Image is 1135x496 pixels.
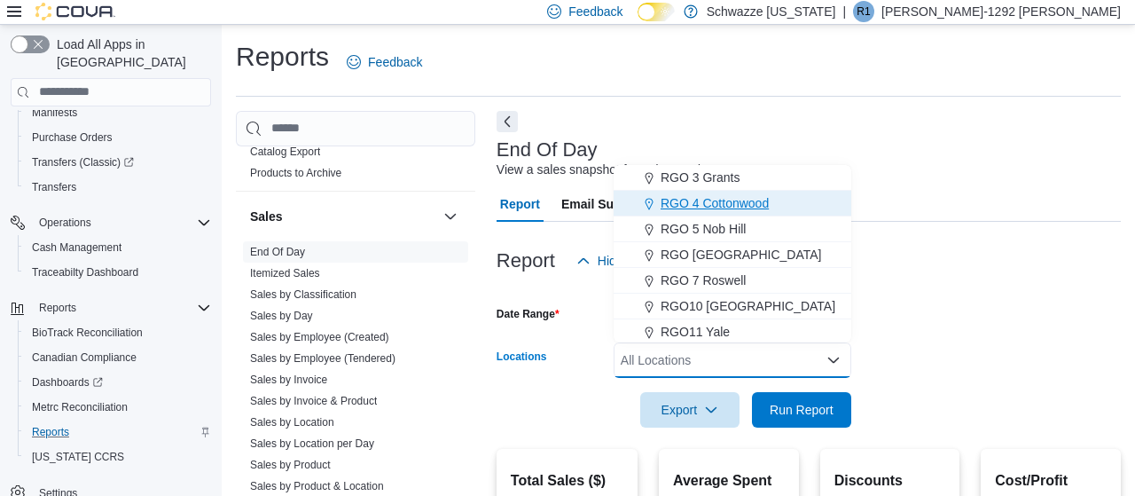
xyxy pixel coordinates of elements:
[497,161,756,179] div: View a sales snapshot for a date or date range.
[250,167,341,179] a: Products to Archive
[50,35,211,71] span: Load All Apps in [GEOGRAPHIC_DATA]
[561,186,674,222] span: Email Subscription
[4,295,218,320] button: Reports
[25,127,120,148] a: Purchase Orders
[250,330,389,344] span: Sales by Employee (Created)
[18,420,218,445] button: Reports
[18,445,218,469] button: [US_STATE] CCRS
[4,210,218,235] button: Operations
[250,395,377,407] a: Sales by Invoice & Product
[25,237,211,258] span: Cash Management
[250,352,395,365] a: Sales by Employee (Tendered)
[32,106,77,120] span: Manifests
[661,323,730,341] span: RGO11 Yale
[250,479,384,493] span: Sales by Product & Location
[32,180,76,194] span: Transfers
[250,245,305,259] span: End Of Day
[497,350,547,364] label: Locations
[770,401,834,419] span: Run Report
[661,169,740,186] span: RGO 3 Grants
[569,243,698,279] button: Hide Parameters
[842,1,846,22] p: |
[707,1,836,22] p: Schwazze [US_STATE]
[752,392,851,428] button: Run Report
[25,262,211,283] span: Traceabilty Dashboard
[236,39,329,75] h1: Reports
[568,3,622,20] span: Feedback
[32,212,98,233] button: Operations
[614,217,851,242] button: RGO 5 Nob Hill
[250,416,334,429] a: Sales by Location
[25,152,141,173] a: Transfers (Classic)
[25,397,211,418] span: Metrc Reconciliation
[250,459,331,471] a: Sales by Product
[18,320,218,345] button: BioTrack Reconciliation
[661,297,835,315] span: RGO10 [GEOGRAPHIC_DATA]
[32,212,211,233] span: Operations
[614,294,851,319] button: RGO10 [GEOGRAPHIC_DATA]
[340,44,429,80] a: Feedback
[640,392,740,428] button: Export
[500,186,540,222] span: Report
[39,216,91,230] span: Operations
[25,177,83,198] a: Transfers
[497,307,560,321] label: Date Range
[853,1,874,22] div: Reggie-1292 Gutierrez
[25,421,76,443] a: Reports
[32,297,211,319] span: Reports
[368,53,422,71] span: Feedback
[598,252,691,270] span: Hide Parameters
[834,470,946,492] h2: Discounts
[18,125,218,150] button: Purchase Orders
[18,235,218,260] button: Cash Management
[511,470,623,492] h2: Total Sales ($)
[857,1,870,22] span: R1
[440,206,461,227] button: Sales
[25,102,211,123] span: Manifests
[250,374,327,386] a: Sales by Invoice
[39,301,76,315] span: Reports
[32,155,134,169] span: Transfers (Classic)
[673,470,785,492] h2: Average Spent
[25,347,144,368] a: Canadian Compliance
[32,375,103,390] span: Dashboards
[250,208,283,225] h3: Sales
[826,353,841,367] button: Close list of options
[18,100,218,125] button: Manifests
[250,331,389,343] a: Sales by Employee (Created)
[250,266,320,280] span: Itemized Sales
[651,392,729,428] span: Export
[25,262,145,283] a: Traceabilty Dashboard
[614,268,851,294] button: RGO 7 Roswell
[250,246,305,258] a: End Of Day
[250,309,313,323] span: Sales by Day
[250,145,320,159] span: Catalog Export
[250,480,384,492] a: Sales by Product & Location
[35,3,115,20] img: Cova
[995,470,1107,492] h2: Cost/Profit
[250,288,356,301] a: Sales by Classification
[32,265,138,279] span: Traceabilty Dashboard
[32,350,137,365] span: Canadian Compliance
[32,297,83,319] button: Reports
[18,370,218,395] a: Dashboards
[250,373,327,387] span: Sales by Invoice
[250,458,331,472] span: Sales by Product
[32,130,113,145] span: Purchase Orders
[250,208,436,225] button: Sales
[25,127,211,148] span: Purchase Orders
[25,446,211,468] span: Washington CCRS
[250,415,334,429] span: Sales by Location
[25,372,211,393] span: Dashboards
[18,260,218,285] button: Traceabilty Dashboard
[661,272,746,289] span: RGO 7 Roswell
[614,242,851,268] button: RGO [GEOGRAPHIC_DATA]
[25,152,211,173] span: Transfers (Classic)
[25,397,135,418] a: Metrc Reconciliation
[497,250,555,272] h3: Report
[497,111,518,132] button: Next
[614,191,851,217] button: RGO 4 Cottonwood
[32,425,69,439] span: Reports
[638,21,638,22] span: Dark Mode
[250,437,374,451] span: Sales by Location per Day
